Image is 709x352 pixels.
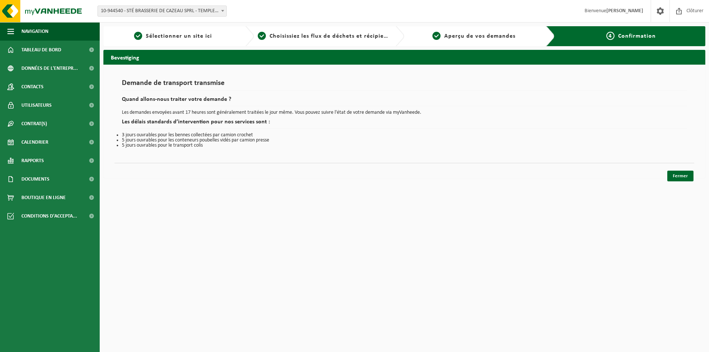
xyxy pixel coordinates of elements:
h2: Les délais standards d’intervention pour nos services sont : [122,119,687,129]
span: Documents [21,170,49,188]
p: Les demandes envoyées avant 17 heures sont généralement traitées le jour même. Vous pouvez suivre... [122,110,687,115]
span: Rapports [21,151,44,170]
li: 5 jours ouvrables pour les conteneurs poubelles vidés par camion presse [122,138,687,143]
li: 5 jours ouvrables pour le transport colis [122,143,687,148]
span: Boutique en ligne [21,188,66,207]
span: 10-944540 - STÉ BRASSERIE DE CAZEAU SPRL - TEMPLEUVE [98,6,226,16]
h2: Bevestiging [103,50,705,64]
strong: [PERSON_NAME] [606,8,643,14]
span: Navigation [21,22,48,41]
span: Calendrier [21,133,48,151]
a: 3Aperçu de vos demandes [408,32,540,41]
span: Choisissiez les flux de déchets et récipients [270,33,393,39]
span: Données de l'entrepr... [21,59,78,78]
h1: Demande de transport transmise [122,79,687,91]
span: Tableau de bord [21,41,61,59]
span: 2 [258,32,266,40]
span: 1 [134,32,142,40]
span: Contrat(s) [21,115,47,133]
span: Aperçu de vos demandes [444,33,516,39]
span: Sélectionner un site ici [146,33,212,39]
h2: Quand allons-nous traiter votre demande ? [122,96,687,106]
a: 1Sélectionner un site ici [107,32,239,41]
li: 3 jours ouvrables pour les bennes collectées par camion crochet [122,133,687,138]
a: Fermer [667,171,693,181]
span: Utilisateurs [21,96,52,115]
a: 2Choisissiez les flux de déchets et récipients [258,32,390,41]
span: Confirmation [618,33,656,39]
span: Contacts [21,78,44,96]
span: 10-944540 - STÉ BRASSERIE DE CAZEAU SPRL - TEMPLEUVE [97,6,227,17]
span: 3 [432,32,441,40]
span: 4 [606,32,614,40]
span: Conditions d'accepta... [21,207,77,225]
